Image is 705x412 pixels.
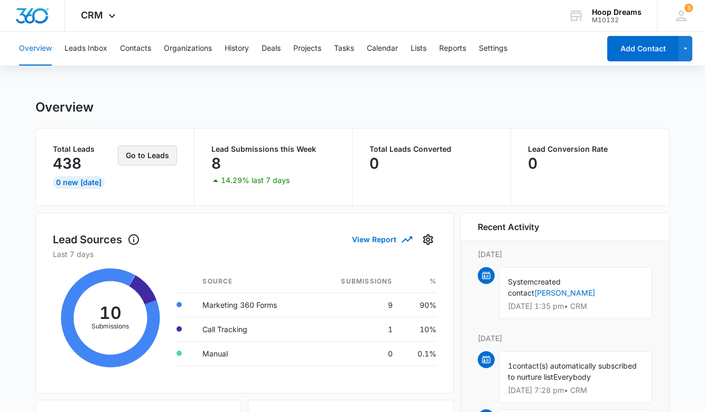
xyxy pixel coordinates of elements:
span: CRM [81,10,103,21]
td: Marketing 360 Forms [194,292,312,317]
button: History [225,32,249,66]
button: View Report [352,230,411,249]
p: [DATE] [478,333,652,344]
span: System [508,277,534,286]
h1: Overview [35,99,94,115]
button: Lists [411,32,426,66]
p: Lead Conversion Rate [528,145,653,153]
span: contact(s) automatically subscribed to nurture list [508,361,637,381]
button: Add Contact [607,36,679,61]
p: [DATE] 1:35 pm • CRM [508,303,643,310]
td: 10% [401,317,437,341]
div: notifications count [684,4,693,12]
button: Settings [479,32,507,66]
div: account name [592,8,642,16]
a: Go to Leads [118,151,177,160]
button: Projects [293,32,321,66]
p: Lead Submissions this Week [211,145,336,153]
td: 90% [401,292,437,317]
span: 3 [684,4,693,12]
button: Organizations [164,32,212,66]
td: 1 [312,317,401,341]
p: 438 [53,155,81,172]
button: Deals [262,32,281,66]
p: Last 7 days [53,249,437,260]
span: 1 [508,361,513,370]
td: Call Tracking [194,317,312,341]
td: 0.1% [401,341,437,365]
button: Calendar [367,32,398,66]
h6: Recent Activity [478,221,539,233]
th: % [401,270,437,293]
div: 0 New [DATE] [53,176,105,189]
td: Manual [194,341,312,365]
p: 14.29% last 7 days [221,177,290,184]
h1: Lead Sources [53,232,140,248]
button: Overview [19,32,52,66]
p: Total Leads Converted [369,145,494,153]
button: Settings [420,231,437,248]
p: 8 [211,155,221,172]
td: 9 [312,292,401,317]
span: Everybody [553,372,591,381]
td: 0 [312,341,401,365]
th: Source [194,270,312,293]
p: [DATE] [478,249,652,260]
button: Reports [439,32,466,66]
span: created contact [508,277,561,297]
button: Contacts [120,32,151,66]
button: Go to Leads [118,145,177,166]
div: account id [592,16,642,24]
a: [PERSON_NAME] [534,288,595,297]
p: 0 [528,155,537,172]
p: 0 [369,155,379,172]
button: Tasks [334,32,354,66]
button: Leads Inbox [64,32,107,66]
p: [DATE] 7:28 pm • CRM [508,387,643,394]
th: Submissions [312,270,401,293]
p: Total Leads [53,145,116,153]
